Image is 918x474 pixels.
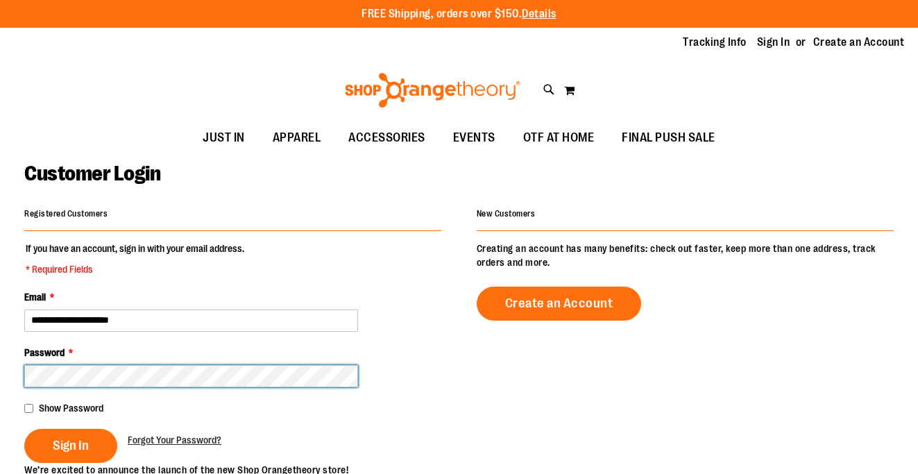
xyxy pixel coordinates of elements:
span: APPAREL [273,122,321,153]
a: JUST IN [189,122,259,154]
span: OTF AT HOME [523,122,595,153]
span: Forgot Your Password? [128,434,221,446]
span: Sign In [53,438,89,453]
span: Create an Account [505,296,613,311]
span: * Required Fields [26,262,244,276]
a: Sign In [757,35,790,50]
span: Password [24,347,65,358]
span: Email [24,291,46,303]
a: OTF AT HOME [509,122,609,154]
legend: If you have an account, sign in with your email address. [24,242,246,276]
strong: Registered Customers [24,209,108,219]
a: EVENTS [439,122,509,154]
button: Sign In [24,429,117,463]
a: Forgot Your Password? [128,433,221,447]
span: EVENTS [453,122,495,153]
p: Creating an account has many benefits: check out faster, keep more than one address, track orders... [477,242,894,269]
span: JUST IN [203,122,245,153]
span: Customer Login [24,162,160,185]
img: Shop Orangetheory [343,73,522,108]
span: Show Password [39,403,103,414]
a: Create an Account [813,35,905,50]
span: ACCESSORIES [348,122,425,153]
a: Tracking Info [683,35,747,50]
a: Create an Account [477,287,642,321]
strong: New Customers [477,209,536,219]
a: Details [522,8,556,20]
span: FINAL PUSH SALE [622,122,715,153]
p: FREE Shipping, orders over $150. [362,6,556,22]
a: ACCESSORIES [334,122,439,154]
a: APPAREL [259,122,335,154]
a: FINAL PUSH SALE [608,122,729,154]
